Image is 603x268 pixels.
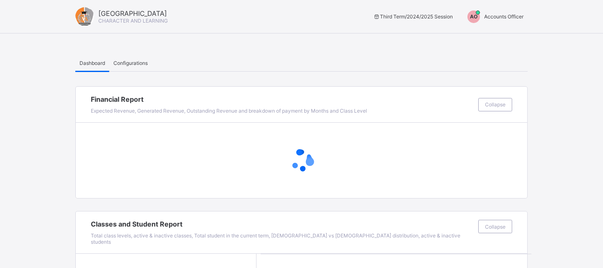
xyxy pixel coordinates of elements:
[91,220,474,228] span: Classes and Student Report
[485,224,505,230] span: Collapse
[91,95,474,103] span: Financial Report
[373,13,453,20] span: session/term information
[98,9,168,18] span: [GEOGRAPHIC_DATA]
[98,18,168,24] span: CHARACTER AND LEARNING
[80,60,105,66] span: Dashboard
[484,13,523,20] span: Accounts Officer
[485,101,505,108] span: Collapse
[113,60,148,66] span: Configurations
[91,108,367,114] span: Expected Revenue, Generated Revenue, Outstanding Revenue and breakdown of payment by Months and C...
[470,13,477,20] span: AO
[91,232,460,245] span: Total class levels, active & inactive classes, Total student in the current term, [DEMOGRAPHIC_DA...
